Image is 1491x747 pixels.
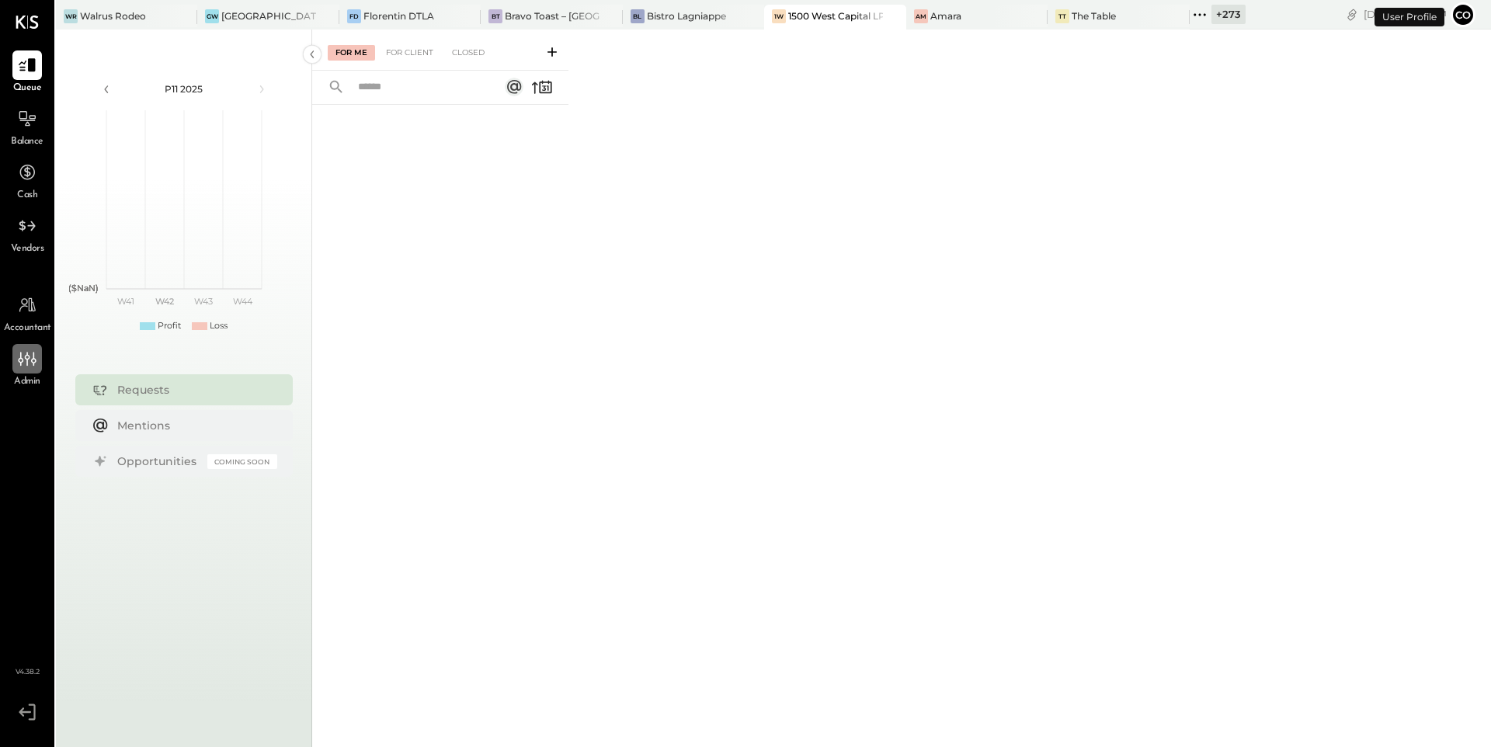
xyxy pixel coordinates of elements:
div: BL [631,9,645,23]
span: Vendors [11,242,44,256]
div: Profit [158,320,181,332]
div: [GEOGRAPHIC_DATA] [221,9,315,23]
div: The Table [1072,9,1116,23]
div: Coming Soon [207,454,277,469]
div: P11 2025 [118,82,250,96]
div: copy link [1344,6,1360,23]
span: Queue [13,82,42,96]
text: W41 [117,296,134,307]
span: Admin [14,375,40,389]
span: Cash [17,189,37,203]
div: Mentions [117,418,269,433]
div: TT [1055,9,1069,23]
div: 1500 West Capital LP [788,9,882,23]
div: Amara [930,9,961,23]
div: Opportunities [117,453,200,469]
a: Admin [1,344,54,389]
a: Balance [1,104,54,149]
div: Requests [117,382,269,398]
div: Bravo Toast – [GEOGRAPHIC_DATA] [505,9,599,23]
a: Queue [1,50,54,96]
div: For Me [328,45,375,61]
a: Cash [1,158,54,203]
div: WR [64,9,78,23]
div: For Client [378,45,441,61]
div: Bistro Lagniappe [647,9,726,23]
div: Am [914,9,928,23]
a: Vendors [1,211,54,256]
div: GW [205,9,219,23]
div: Closed [444,45,492,61]
span: Accountant [4,321,51,335]
div: User Profile [1375,8,1444,26]
text: W42 [155,296,174,307]
div: FD [347,9,361,23]
text: ($NaN) [68,283,99,294]
div: + 273 [1211,5,1246,24]
div: Florentin DTLA [363,9,434,23]
div: BT [488,9,502,23]
text: W44 [232,296,252,307]
div: [DATE] [1364,7,1447,22]
div: Loss [210,320,228,332]
span: Balance [11,135,43,149]
div: 1W [772,9,786,23]
div: Walrus Rodeo [80,9,146,23]
a: Accountant [1,290,54,335]
text: W43 [194,296,213,307]
button: Co [1451,2,1475,27]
